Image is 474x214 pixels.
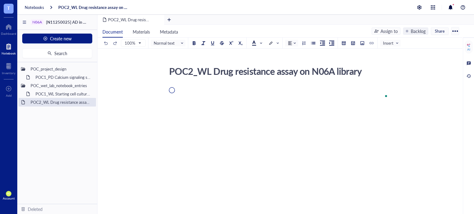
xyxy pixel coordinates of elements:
span: Search [54,51,67,56]
div: N06A [32,20,42,24]
span: Materials [133,29,150,35]
span: Metadata [160,29,178,35]
a: POC2_WL Drug resistance assay on N06A library [58,5,128,10]
span: Create new [50,36,72,41]
div: Deleted [28,206,43,212]
div: To enrich screen reader interactions, please activate Accessibility in Grammarly extension settings [169,93,389,211]
span: Share [435,28,445,34]
div: Notebook [2,51,16,55]
div: Backlog [411,28,426,34]
div: AI [467,47,470,51]
span: 100% [125,40,141,46]
a: Inventory [2,61,15,75]
button: Share [431,27,449,35]
span: T [7,4,10,12]
a: Dashboard [1,22,16,35]
span: PO [7,192,10,195]
div: Assign to [380,28,398,34]
a: Notebook [2,42,16,55]
button: Create new [22,34,92,43]
div: POC2_WL Drug resistance assay on N06A library [28,98,94,107]
button: Search [22,48,92,58]
span: [N11250025] AD in GBM project-POC [46,19,116,25]
div: POC_wet_lab_notebook_entries [28,81,94,90]
span: Insert [383,40,399,46]
span: Document [102,29,123,35]
div: POC1_PD Calcium signaling screen of N06A library [33,73,94,82]
a: Notebooks [25,5,44,10]
div: POC_project_design [28,65,94,73]
div: Add [6,94,12,97]
div: Inventory [2,71,15,75]
div: POC1_WL Starting cell culture protocol [33,90,94,98]
div: Account [3,196,15,200]
span: Normal text [154,40,184,46]
div: Dashboard [1,32,16,35]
